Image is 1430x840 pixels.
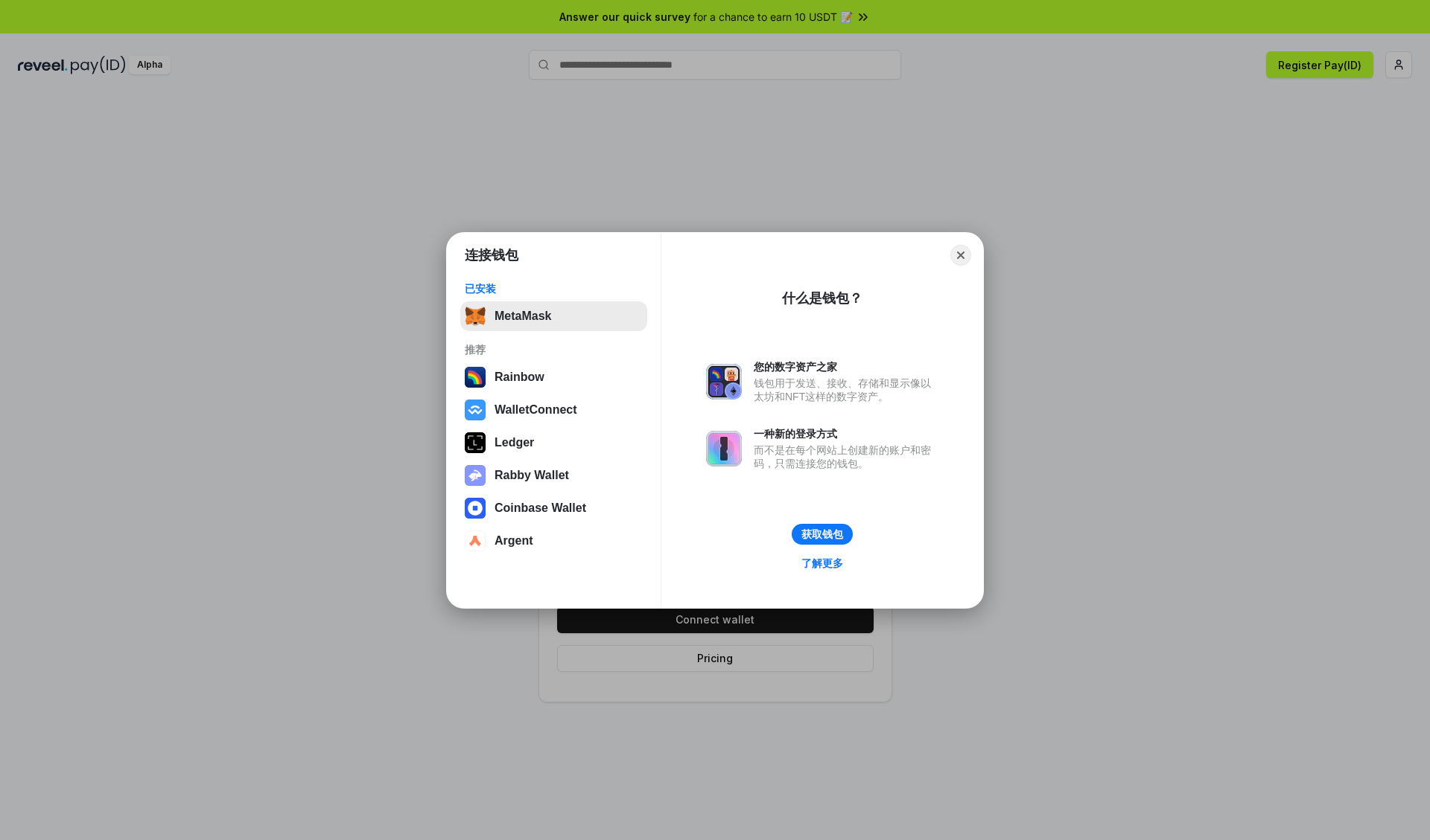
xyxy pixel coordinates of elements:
[801,557,843,570] div: 了解更多
[465,498,486,519] img: svg+xml,%3Csvg%20width%3D%2228%22%20height%3D%2228%22%20viewBox%3D%220%200%2028%2028%22%20fill%3D...
[460,395,647,425] button: WalletConnect
[460,461,647,490] button: Rabby Wallet
[495,310,551,323] div: MetaMask
[495,436,534,449] div: Ledger
[754,360,938,373] div: 您的数字资产之家
[495,403,577,417] div: WalletConnect
[495,469,569,482] div: Rabby Wallet
[465,400,486,420] img: svg+xml,%3Csvg%20width%3D%2228%22%20height%3D%2228%22%20viewBox%3D%220%200%2028%2028%22%20fill%3D...
[754,376,938,403] div: 钱包用于发送、接收、存储和显示像以太坊和NFT这样的数字资产。
[460,526,647,556] button: Argent
[782,289,862,307] div: 什么是钱包？
[465,432,486,453] img: svg+xml,%3Csvg%20xmlns%3D%22http%3A%2F%2Fwww.w3.org%2F2000%2Fsvg%22%20width%3D%2228%22%20height%3...
[495,371,544,384] div: Rainbow
[792,554,852,573] a: 了解更多
[792,524,853,545] button: 获取钱包
[706,364,742,400] img: svg+xml,%3Csvg%20xmlns%3D%22http%3A%2F%2Fwww.w3.org%2F2000%2Fsvg%22%20fill%3D%22none%22%20viewBox...
[465,306,486,327] img: svg+xml,%3Csvg%20fill%3D%22none%22%20height%3D%2233%22%20viewBox%3D%220%200%2035%2033%22%20width%...
[465,343,643,356] div: 推荐
[495,534,533,548] div: Argent
[754,443,938,470] div: 而不是在每个网站上创建新的账户和密码，只需连接您的钱包。
[460,301,647,331] button: MetaMask
[465,282,643,295] div: 已安装
[465,530,486,551] img: svg+xml,%3Csvg%20width%3D%2228%22%20height%3D%2228%22%20viewBox%3D%220%200%2028%2028%22%20fill%3D...
[801,528,843,541] div: 获取钱包
[460,493,647,523] button: Coinbase Wallet
[465,246,518,264] h1: 连接钱包
[706,431,742,467] img: svg+xml,%3Csvg%20xmlns%3D%22http%3A%2F%2Fwww.w3.org%2F2000%2Fsvg%22%20fill%3D%22none%22%20viewBox...
[495,501,586,515] div: Coinbase Wallet
[754,427,938,440] div: 一种新的登录方式
[950,245,971,266] button: Close
[460,362,647,392] button: Rainbow
[460,428,647,458] button: Ledger
[465,367,486,388] img: svg+xml,%3Csvg%20width%3D%22120%22%20height%3D%22120%22%20viewBox%3D%220%200%20120%20120%22%20fil...
[465,465,486,486] img: svg+xml,%3Csvg%20xmlns%3D%22http%3A%2F%2Fwww.w3.org%2F2000%2Fsvg%22%20fill%3D%22none%22%20viewBox...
